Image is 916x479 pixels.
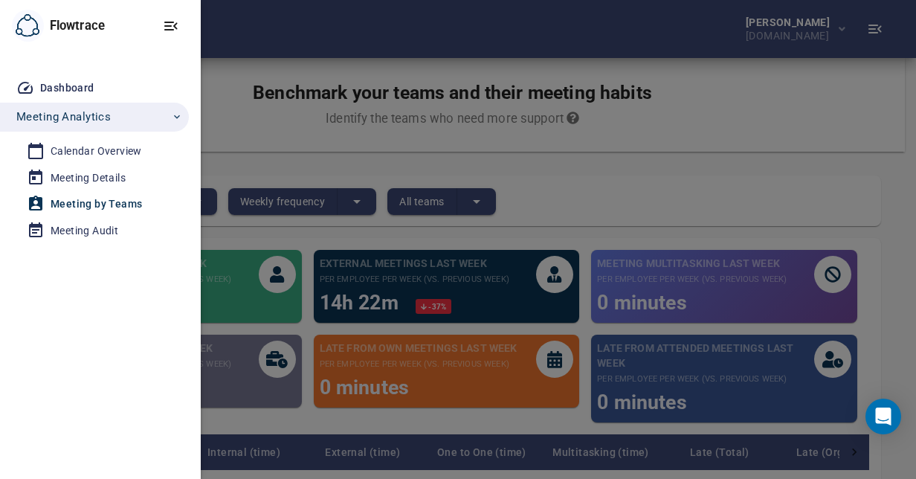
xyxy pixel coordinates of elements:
div: Dashboard [40,79,94,97]
span: Meeting Analytics [16,107,111,126]
div: Meeting Audit [51,222,118,240]
div: Flowtrace [44,17,105,35]
div: Calendar Overview [51,142,142,161]
div: Meeting by Teams [51,195,142,213]
div: Flowtrace Analytics [12,10,105,42]
button: Toggle Sidebar [153,8,189,44]
img: Flowtrace Analytics [16,14,39,38]
div: Meeting Details [51,169,126,187]
div: Open Intercom Messenger [865,399,901,434]
button: Flowtrace Analytics [12,10,44,42]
